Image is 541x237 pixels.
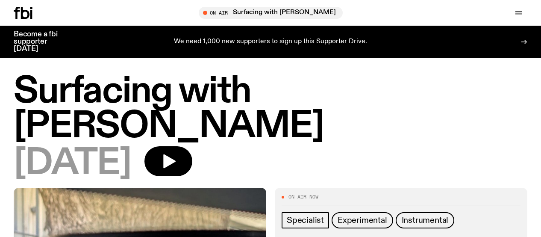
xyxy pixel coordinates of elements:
[199,7,343,19] button: On AirSurfacing with [PERSON_NAME]
[338,216,387,225] span: Experimental
[332,212,393,228] a: Experimental
[14,146,131,181] span: [DATE]
[287,216,324,225] span: Specialist
[14,31,68,53] h3: Become a fbi supporter [DATE]
[282,212,329,228] a: Specialist
[14,74,527,144] h1: Surfacing with [PERSON_NAME]
[174,38,367,46] p: We need 1,000 new supporters to sign up this Supporter Drive.
[396,212,455,228] a: Instrumental
[288,195,318,199] span: On Air Now
[402,216,449,225] span: Instrumental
